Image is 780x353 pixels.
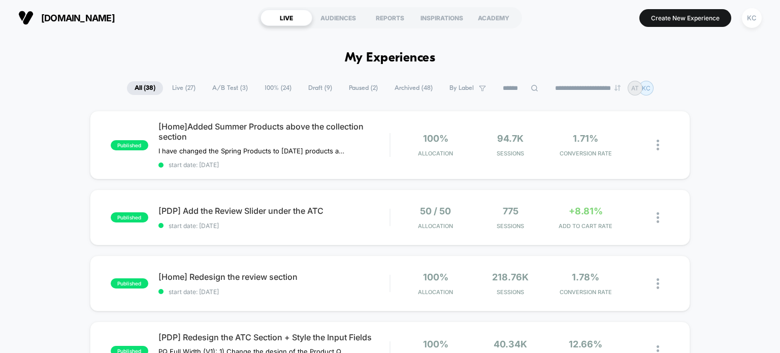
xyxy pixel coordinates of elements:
[742,8,762,28] div: KC
[301,81,340,95] span: Draft ( 9 )
[420,206,451,216] span: 50 / 50
[158,332,390,342] span: [PDP] Redesign the ATC Section + Style the Input Fields
[15,10,118,26] button: [DOMAIN_NAME]
[158,272,390,282] span: [Home] Redesign the review section
[423,339,448,349] span: 100%
[657,278,659,289] img: close
[572,272,599,282] span: 1.78%
[18,10,34,25] img: Visually logo
[127,81,163,95] span: All ( 38 )
[739,8,765,28] button: KC
[418,222,453,230] span: Allocation
[387,81,440,95] span: Archived ( 48 )
[165,81,203,95] span: Live ( 27 )
[468,10,519,26] div: ACADEMY
[205,81,255,95] span: A/B Test ( 3 )
[614,85,621,91] img: end
[569,339,602,349] span: 12.66%
[345,51,436,66] h1: My Experiences
[569,206,603,216] span: +8.81%
[423,133,448,144] span: 100%
[475,288,545,296] span: Sessions
[257,81,299,95] span: 100% ( 24 )
[416,10,468,26] div: INSPIRATIONS
[494,339,527,349] span: 40.34k
[364,10,416,26] div: REPORTS
[503,206,518,216] span: 775
[158,147,347,155] span: I have changed the Spring Products to [DATE] products according to the Events.[Home]Added Spring ...
[639,9,731,27] button: Create New Experience
[111,212,148,222] span: published
[550,222,621,230] span: ADD TO CART RATE
[550,288,621,296] span: CONVERSION RATE
[418,288,453,296] span: Allocation
[657,140,659,150] img: close
[158,121,390,142] span: [Home]Added Summer Products above the collection section
[475,222,545,230] span: Sessions
[497,133,524,144] span: 94.7k
[111,140,148,150] span: published
[642,84,651,92] p: KC
[158,222,390,230] span: start date: [DATE]
[312,10,364,26] div: AUDIENCES
[573,133,598,144] span: 1.71%
[158,161,390,169] span: start date: [DATE]
[550,150,621,157] span: CONVERSION RATE
[158,288,390,296] span: start date: [DATE]
[261,10,312,26] div: LIVE
[111,278,148,288] span: published
[657,212,659,223] img: close
[418,150,453,157] span: Allocation
[158,206,390,216] span: [PDP] Add the Review Slider under the ATC
[423,272,448,282] span: 100%
[492,272,529,282] span: 218.76k
[341,81,385,95] span: Paused ( 2 )
[449,84,474,92] span: By Label
[41,13,115,23] span: [DOMAIN_NAME]
[475,150,545,157] span: Sessions
[631,84,639,92] p: AT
